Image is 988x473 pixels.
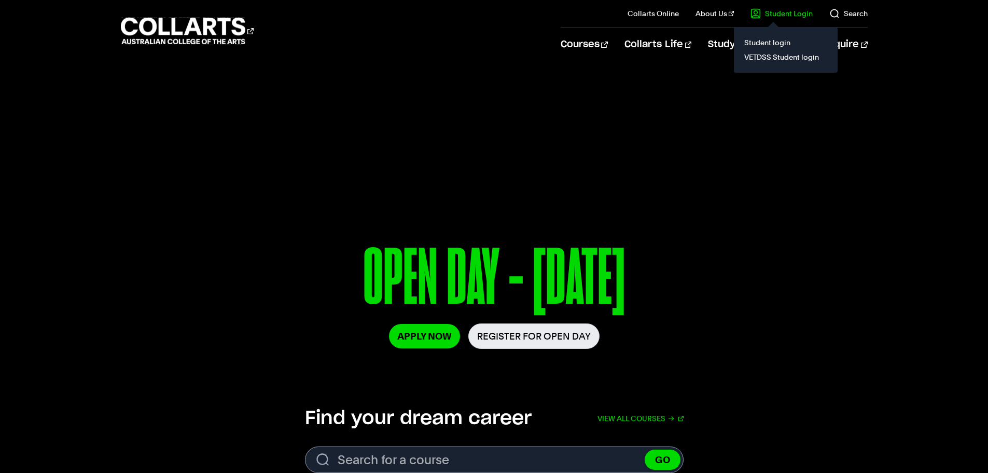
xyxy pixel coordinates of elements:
a: Enquire [822,28,867,62]
form: Search [305,447,684,473]
a: Study Information [708,28,805,62]
a: Courses [561,28,608,62]
h2: Find your dream career [305,407,532,430]
a: Apply Now [389,324,460,348]
div: Go to homepage [121,16,254,46]
p: OPEN DAY - [DATE] [204,238,783,323]
a: Register for Open Day [468,323,600,349]
a: VETDSS Student login [742,50,829,64]
a: Collarts Online [628,8,679,19]
a: About Us [695,8,734,19]
a: Collarts Life [624,28,691,62]
a: Student login [742,35,829,50]
a: Student Login [750,8,813,19]
input: Search for a course [305,447,684,473]
a: Search [829,8,868,19]
a: View all courses [597,407,684,430]
button: GO [645,450,680,470]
